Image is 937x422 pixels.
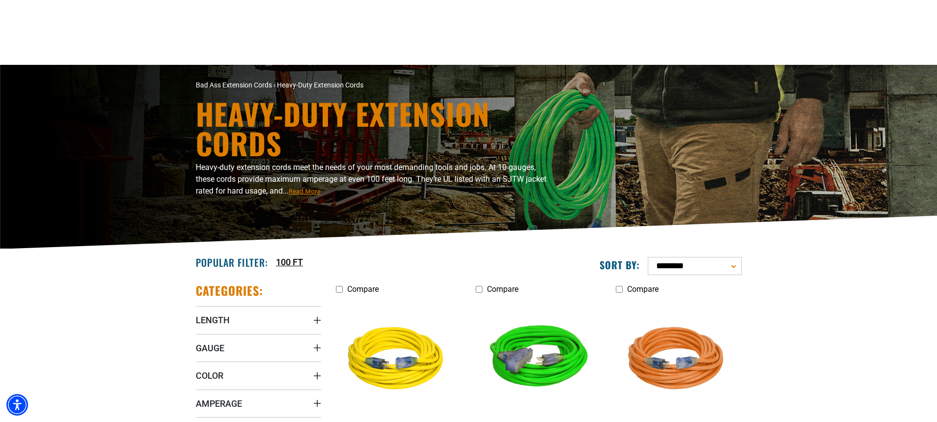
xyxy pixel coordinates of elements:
h1: Heavy-Duty Extension Cords [196,99,555,158]
a: Bad Ass Extension Cords [196,81,272,89]
img: neon green [477,304,601,417]
h2: Categories: [196,283,264,298]
span: › [273,81,275,89]
span: Compare [487,284,518,294]
span: Compare [347,284,379,294]
img: orange [617,304,741,417]
label: Sort by: [600,258,640,271]
span: Compare [627,284,659,294]
h2: Popular Filter: [196,256,268,269]
span: Read More [289,188,321,195]
span: Heavy-duty extension cords meet the needs of your most demanding tools and jobs. At 10 gauges, th... [196,163,546,196]
summary: Gauge [196,334,321,362]
a: 100 FT [276,255,303,269]
img: yellow [336,304,460,417]
summary: Amperage [196,390,321,417]
summary: Length [196,306,321,334]
span: Length [196,314,230,326]
span: Color [196,370,223,381]
summary: Color [196,362,321,389]
nav: breadcrumbs [196,80,555,90]
span: Heavy-Duty Extension Cords [277,81,363,89]
div: Accessibility Menu [6,394,28,416]
span: Amperage [196,398,242,409]
span: Gauge [196,342,224,354]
